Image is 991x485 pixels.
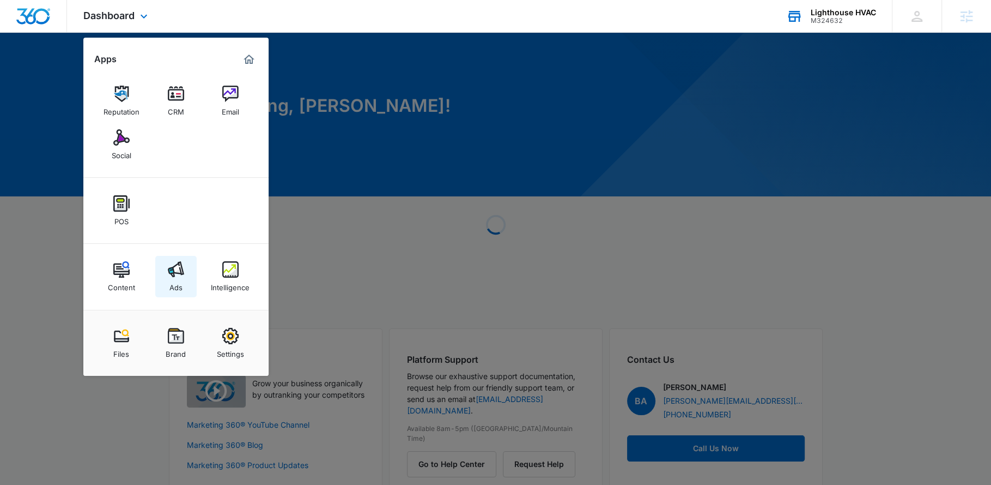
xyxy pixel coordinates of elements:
div: Content [108,278,135,292]
div: POS [114,212,129,226]
a: POS [101,190,142,231]
div: Files [113,344,129,358]
div: Settings [217,344,244,358]
div: Social [112,146,131,160]
div: account name [811,8,876,17]
div: account id [811,17,876,25]
a: Brand [155,322,197,364]
div: Intelligence [211,278,250,292]
a: Settings [210,322,251,364]
span: Dashboard [83,10,135,21]
a: Email [210,80,251,122]
div: Ads [169,278,183,292]
a: Social [101,124,142,165]
div: CRM [168,102,184,116]
div: Reputation [104,102,139,116]
a: Reputation [101,80,142,122]
a: Files [101,322,142,364]
a: Marketing 360® Dashboard [240,51,258,68]
h2: Apps [94,54,117,64]
a: Content [101,256,142,297]
a: Ads [155,256,197,297]
div: Brand [166,344,186,358]
a: CRM [155,80,197,122]
div: Email [222,102,239,116]
a: Intelligence [210,256,251,297]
